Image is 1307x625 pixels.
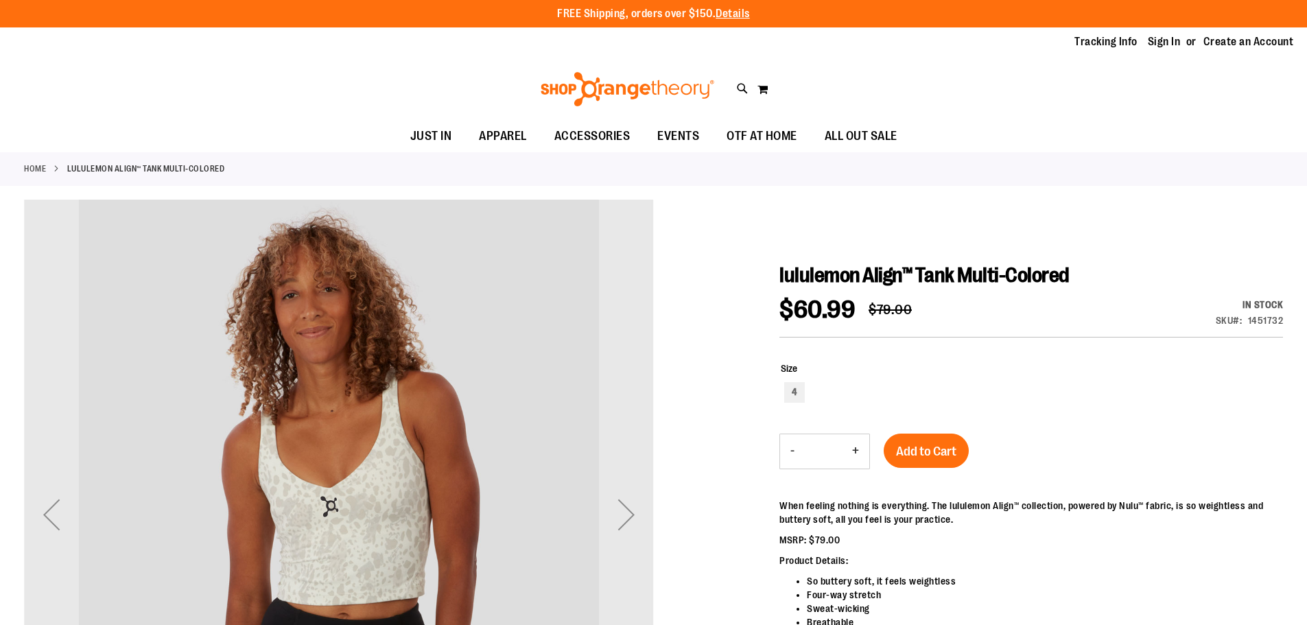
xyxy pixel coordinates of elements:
div: In stock [1216,298,1284,311]
button: Increase product quantity [842,434,869,469]
button: Decrease product quantity [780,434,805,469]
p: MSRP: $79.00 [779,533,1283,547]
li: So buttery soft, it feels weightless [807,574,1283,588]
p: Product Details: [779,554,1283,567]
span: APPAREL [479,121,527,152]
p: When feeling nothing is everything. The lululemon Align™ collection, powered by Nulu™ fabric, is ... [779,499,1283,526]
span: Size [781,363,797,374]
span: Add to Cart [896,444,956,459]
span: OTF AT HOME [727,121,797,152]
input: Product quantity [805,435,842,468]
button: Add to Cart [884,434,969,468]
span: $60.99 [779,296,855,324]
li: Four-way stretch [807,588,1283,602]
span: ACCESSORIES [554,121,631,152]
span: EVENTS [657,121,699,152]
a: Create an Account [1203,34,1294,49]
span: ALL OUT SALE [825,121,897,152]
span: lululemon Align™ Tank Multi-Colored [779,263,1070,287]
p: FREE Shipping, orders over $150. [557,6,750,22]
span: $79.00 [869,302,912,318]
a: Sign In [1148,34,1181,49]
div: 1451732 [1248,314,1284,327]
a: Home [24,163,46,175]
a: Details [716,8,750,20]
strong: lululemon Align™ Tank Multi-Colored [67,163,225,175]
strong: SKU [1216,315,1243,326]
a: Tracking Info [1074,34,1138,49]
img: Shop Orangetheory [539,72,716,106]
span: JUST IN [410,121,452,152]
div: Availability [1216,298,1284,311]
div: 4 [784,382,805,403]
li: Sweat-wicking [807,602,1283,615]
